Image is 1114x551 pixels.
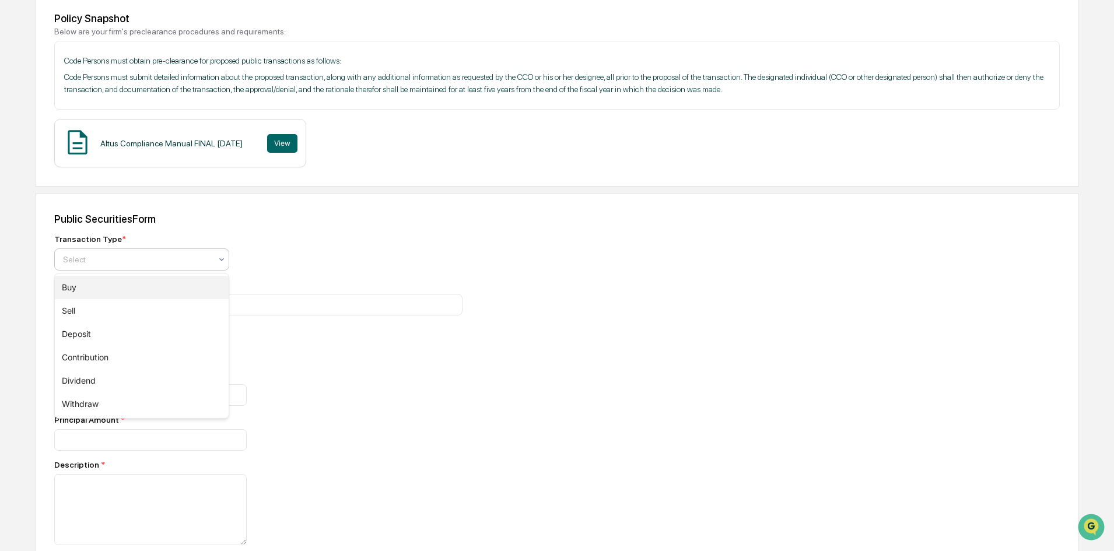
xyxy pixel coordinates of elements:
iframe: Open customer support [1077,513,1108,544]
span: Data Lookup [23,169,73,181]
span: Attestations [96,147,145,159]
a: 🖐️Preclearance [7,142,80,163]
a: 🗄️Attestations [80,142,149,163]
div: Dividend [55,369,229,392]
div: 🗄️ [85,148,94,157]
div: We're available if you need us! [40,101,148,110]
button: Start new chat [198,93,212,107]
div: Buy [55,276,229,299]
div: Withdraw [55,392,229,416]
div: Public Securities Form [54,213,1060,225]
div: 🔎 [12,170,21,180]
div: Security Identifier [54,280,463,289]
div: Principal Amount [54,415,463,424]
div: Description [54,460,463,469]
span: Pylon [116,198,141,206]
div: Policy Snapshot [54,12,1060,24]
a: Powered byPylon [82,197,141,206]
p: Code Persons must submit detailed information about the proposed transaction, along with any addi... [64,71,1050,96]
div: Deposit [55,322,229,346]
span: Preclearance [23,147,75,159]
div: Altus Compliance Manual FINAL [DATE] [100,139,243,148]
div: 🖐️ [12,148,21,157]
a: 🔎Data Lookup [7,164,78,185]
div: Sell [55,299,229,322]
p: Code Persons must obtain pre-clearance for proposed public transactions as follows: [64,55,1050,67]
div: Start new chat [40,89,191,101]
div: Below are your firm's preclearance procedures and requirements: [54,27,1060,36]
img: Document Icon [63,128,92,157]
div: Number of Shares [54,370,463,380]
img: 1746055101610-c473b297-6a78-478c-a979-82029cc54cd1 [12,89,33,110]
button: View [267,134,297,153]
p: How can we help? [12,24,212,43]
div: Transaction Type [54,234,126,244]
div: Contribution [55,346,229,369]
